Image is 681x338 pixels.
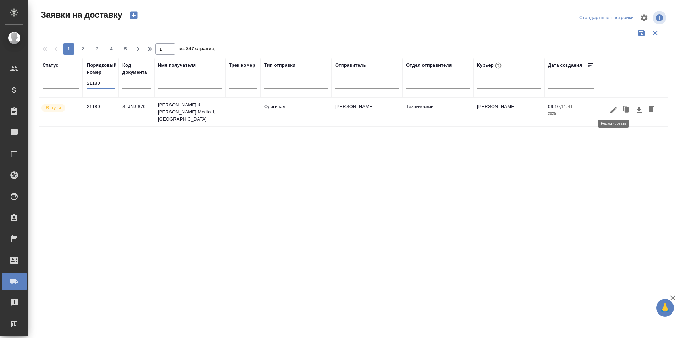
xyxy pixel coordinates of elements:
[229,62,255,69] div: Трек номер
[39,9,122,21] span: Заявки на доставку
[120,43,131,55] button: 5
[125,9,142,21] button: Создать
[335,62,366,69] div: Отправитель
[406,62,452,69] div: Отдел отправителя
[548,62,582,69] div: Дата создания
[122,62,151,76] div: Код документа
[119,100,154,124] td: S_JNJ-870
[561,104,573,109] p: 11:41
[645,103,657,117] button: Удалить
[87,62,117,76] div: Порядковый номер
[43,62,59,69] div: Статус
[106,43,117,55] button: 4
[659,300,671,315] span: 🙏
[548,104,561,109] p: 09.10,
[77,45,89,52] span: 2
[648,26,662,40] button: Сбросить фильтры
[92,45,103,52] span: 3
[620,103,633,117] button: Клонировать
[106,45,117,52] span: 4
[577,12,636,23] div: split button
[636,9,653,26] span: Настроить таблицу
[403,100,474,124] td: Технический
[158,62,196,69] div: Имя получателя
[494,61,503,70] button: При выборе курьера статус заявки автоматически поменяется на «Принята»
[653,11,668,24] span: Посмотреть информацию
[83,100,119,124] td: 21180
[633,103,645,117] button: Скачать
[548,110,594,117] p: 2025
[120,45,131,52] span: 5
[92,43,103,55] button: 3
[77,43,89,55] button: 2
[474,100,544,124] td: [PERSON_NAME]
[179,44,214,55] span: из 847 страниц
[656,299,674,317] button: 🙏
[264,62,295,69] div: Тип отправки
[46,104,61,111] p: В пути
[332,100,403,124] td: [PERSON_NAME]
[477,61,503,70] div: Курьер
[635,26,648,40] button: Сохранить фильтры
[154,98,225,126] td: [PERSON_NAME] & [PERSON_NAME] Medical, [GEOGRAPHIC_DATA]
[261,100,332,124] td: Оригинал
[41,103,79,113] div: Заявка принята в работу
